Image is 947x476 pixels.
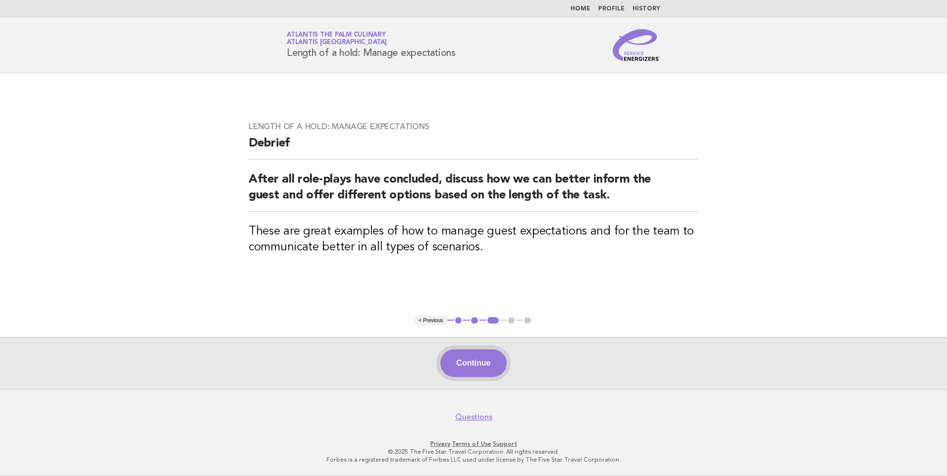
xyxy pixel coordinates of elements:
p: Forbes is a registered trademark of Forbes LLC used under license by The Five Star Travel Corpora... [170,456,777,464]
a: Terms of Use [452,440,491,447]
button: 2 [470,316,479,326]
h2: Debrief [249,136,698,160]
span: Atlantis [GEOGRAPHIC_DATA] [287,40,387,46]
a: Privacy [430,440,450,447]
h2: After all role-plays have concluded, discuss how we can better inform the guest and offer differe... [249,172,698,212]
a: Atlantis The Palm CulinaryAtlantis [GEOGRAPHIC_DATA] [287,32,387,46]
p: © 2025 The Five Star Travel Corporation. All rights reserved. [170,448,777,456]
button: Continue [440,349,506,377]
h3: These are great examples of how to manage guest expectations and for the team to communicate bett... [249,224,698,255]
img: Service Energizers [613,29,660,61]
a: Support [493,440,517,447]
a: Questions [455,412,492,422]
button: < Previous [415,316,447,326]
a: History [632,6,660,12]
button: 1 [454,316,464,326]
a: Profile [598,6,625,12]
a: Home [571,6,590,12]
h3: Length of a hold: Manage expectations [249,122,698,132]
p: · · [170,440,777,448]
h1: Length of a hold: Manage expectations [287,32,456,58]
button: 3 [486,316,500,326]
